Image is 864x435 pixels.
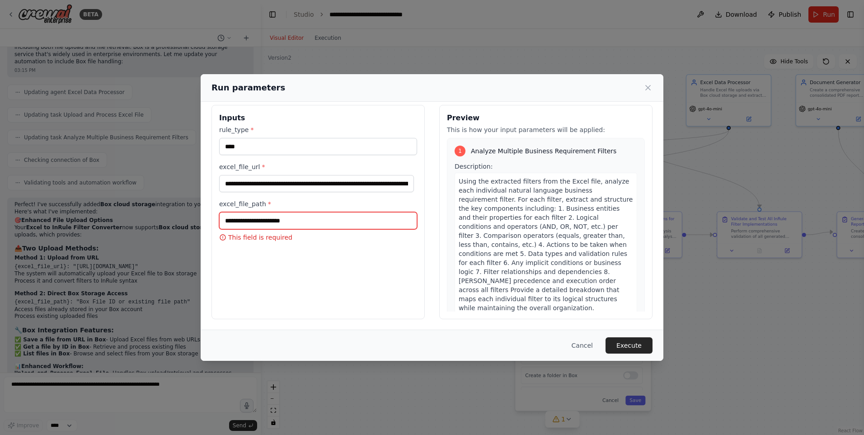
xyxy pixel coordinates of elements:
h3: Preview [447,113,645,123]
label: rule_type [219,125,417,134]
h3: Inputs [219,113,417,123]
label: excel_file_url [219,162,417,171]
span: Using the extracted filters from the Excel file, analyze each individual natural language busines... [459,178,633,312]
button: Cancel [564,337,600,354]
h2: Run parameters [211,81,285,94]
p: This is how your input parameters will be applied: [447,125,645,134]
p: This field is required [219,233,417,242]
div: 1 [455,146,465,156]
button: Execute [606,337,653,354]
span: Description: [455,163,493,170]
label: excel_file_path [219,199,417,208]
span: Analyze Multiple Business Requirement Filters [471,147,616,156]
